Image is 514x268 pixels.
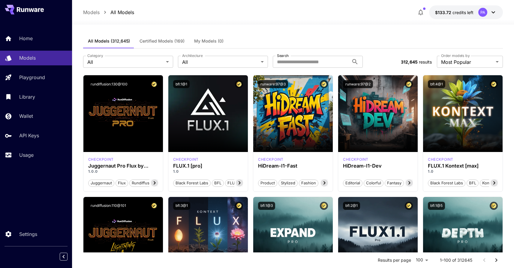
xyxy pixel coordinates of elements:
[278,179,298,187] button: Stylized
[343,202,360,210] button: bfl:2@1
[258,180,277,186] span: Product
[182,53,203,58] label: Architecture
[88,38,130,44] span: All Models (312,645)
[212,179,224,187] button: BFL
[490,80,498,88] button: Certified Model – Vetted for best performance and includes a commercial license.
[88,157,114,162] div: FLUX.1 D
[440,257,472,263] p: 1–100 of 312645
[110,9,134,16] a: All Models
[130,180,157,186] span: rundiffusion
[88,179,114,187] button: juggernaut
[428,202,445,210] button: bfl:1@5
[279,180,297,186] span: Stylized
[88,169,158,174] p: 1.0.0
[258,163,328,169] h3: HiDream-I1-Fast
[173,180,210,186] span: Black Forest Labs
[452,10,473,15] span: credits left
[258,157,284,162] p: checkpoint
[490,202,498,210] button: Certified Model – Vetted for best performance and includes a commercial license.
[150,80,158,88] button: Certified Model – Vetted for best performance and includes a commercial license.
[343,80,373,88] button: runware:97@2
[441,58,493,66] span: Most Popular
[140,38,185,44] span: Certified Models (169)
[343,157,368,162] p: checkpoint
[258,179,277,187] button: Product
[173,157,199,162] div: fluxpro
[428,169,498,174] p: 1.0
[343,157,368,162] div: HiDream Dev
[385,179,404,187] button: Fantasy
[419,59,432,64] span: results
[88,202,128,210] button: rundiffusion:110@101
[212,180,224,186] span: BFL
[194,38,224,44] span: My Models (0)
[480,179,499,187] button: Kontext
[258,80,288,88] button: runware:97@3
[429,5,503,19] button: $133.7173PA
[428,80,445,88] button: bfl:4@1
[64,251,72,262] div: Collapse sidebar
[428,179,465,187] button: Black Forest Labs
[235,80,243,88] button: Certified Model – Vetted for best performance and includes a commercial license.
[182,58,258,66] span: All
[116,180,128,186] span: flux
[378,257,411,263] p: Results per page
[89,180,114,186] span: juggernaut
[88,163,158,169] h3: Juggernaut Pro Flux by RunDiffusion
[343,163,413,169] h3: HiDream-I1-Dev
[435,10,452,15] span: $133.72
[385,180,404,186] span: Fantasy
[88,157,114,162] p: checkpoint
[173,157,199,162] p: checkpoint
[364,180,383,186] span: Colorful
[428,157,453,162] p: checkpoint
[19,151,34,159] p: Usage
[173,169,243,174] p: 1.0
[478,8,487,17] div: PA
[258,202,275,210] button: bfl:1@3
[225,180,253,186] span: FLUX.1 [pro]
[343,180,362,186] span: Editorial
[258,157,284,162] div: HiDream Fast
[173,179,211,187] button: Black Forest Labs
[405,202,413,210] button: Certified Model – Vetted for best performance and includes a commercial license.
[19,35,33,42] p: Home
[413,256,430,264] div: 100
[428,163,498,169] h3: FLUX.1 Kontext [max]
[405,80,413,88] button: Certified Model – Vetted for best performance and includes a commercial license.
[88,80,130,88] button: rundiffusion:130@100
[467,180,478,186] span: BFL
[225,179,253,187] button: FLUX.1 [pro]
[19,231,37,238] p: Settings
[173,163,243,169] h3: FLUX.1 [pro]
[87,53,103,58] label: Category
[435,9,473,16] div: $133.7173
[428,157,453,162] div: FLUX.1 Kontext [max]
[441,53,470,58] label: Order models by
[364,179,383,187] button: Colorful
[87,58,164,66] span: All
[299,180,318,186] span: Fashion
[320,202,328,210] button: Certified Model – Vetted for best performance and includes a commercial license.
[150,202,158,210] button: Certified Model – Vetted for best performance and includes a commercial license.
[467,179,479,187] button: BFL
[277,53,289,58] label: Search
[19,112,33,120] p: Wallet
[19,93,35,100] p: Library
[320,80,328,88] button: Certified Model – Vetted for best performance and includes a commercial license.
[83,9,134,16] nav: breadcrumb
[490,254,502,266] button: Go to next page
[83,9,100,16] a: Models
[343,179,362,187] button: Editorial
[235,202,243,210] button: Certified Model – Vetted for best performance and includes a commercial license.
[173,80,190,88] button: bfl:1@1
[480,180,498,186] span: Kontext
[299,179,318,187] button: Fashion
[173,202,190,210] button: bfl:3@1
[19,54,36,61] p: Models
